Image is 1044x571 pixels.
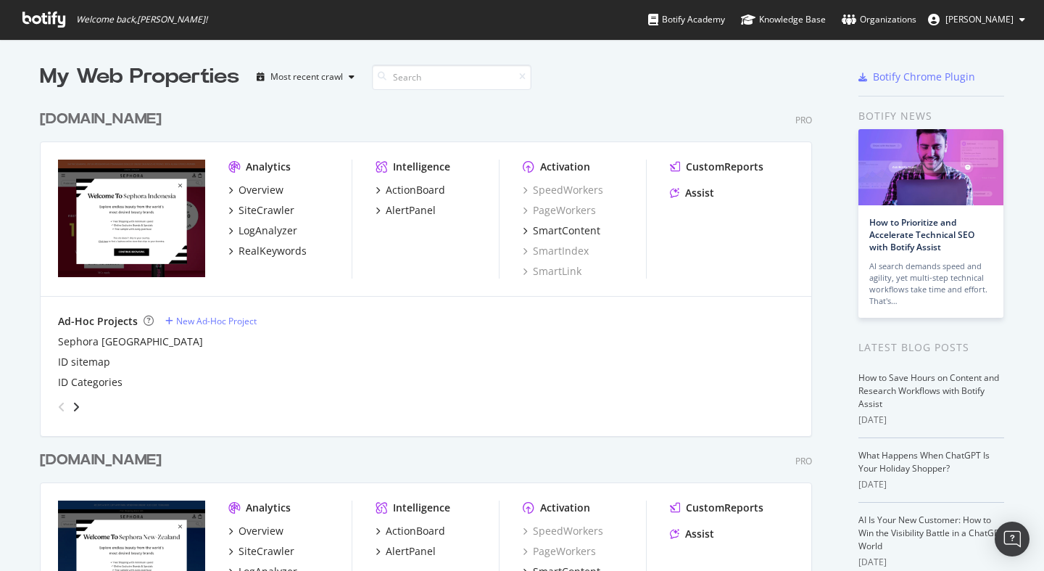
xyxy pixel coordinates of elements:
a: AI Is Your New Customer: How to Win the Visibility Battle in a ChatGPT World [858,514,1004,552]
div: [DATE] [858,478,1004,491]
div: Botify news [858,108,1004,124]
a: AlertPanel [376,544,436,559]
div: [DATE] [858,414,1004,427]
div: Botify Chrome Plugin [873,70,975,84]
div: Most recent crawl [270,73,343,81]
div: Activation [540,501,590,515]
a: RealKeywords [228,244,307,258]
a: SmartLink [523,264,581,279]
a: SpeedWorkers [523,183,603,197]
div: SmartContent [533,223,600,238]
a: [DOMAIN_NAME] [40,450,167,471]
a: SmartContent [523,223,600,238]
a: Botify Chrome Plugin [858,70,975,84]
div: My Web Properties [40,62,239,91]
div: angle-left [52,395,71,419]
a: PageWorkers [523,203,596,218]
div: Ad-Hoc Projects [58,314,138,329]
a: How to Save Hours on Content and Research Workflows with Botify Assist [858,371,999,410]
a: PageWorkers [523,544,596,559]
a: SiteCrawler [228,544,294,559]
a: Overview [228,524,283,538]
div: [DOMAIN_NAME] [40,450,162,471]
div: RealKeywords [239,244,307,258]
a: SiteCrawler [228,203,294,218]
a: SmartIndex [523,244,589,258]
div: Analytics [246,160,291,174]
button: Most recent crawl [251,65,360,89]
a: What Happens When ChatGPT Is Your Holiday Shopper? [858,449,990,475]
div: Knowledge Base [741,12,826,27]
div: CustomReports [686,160,763,174]
div: Assist [685,527,714,541]
a: ActionBoard [376,183,445,197]
div: Intelligence [393,501,450,515]
a: Assist [670,186,714,200]
div: Intelligence [393,160,450,174]
a: New Ad-Hoc Project [165,315,257,327]
div: Open Intercom Messenger [995,522,1029,556]
a: How to Prioritize and Accelerate Technical SEO with Botify Assist [869,216,974,253]
div: LogAnalyzer [239,223,297,238]
button: [PERSON_NAME] [916,8,1037,31]
a: SpeedWorkers [523,524,603,538]
div: SiteCrawler [239,203,294,218]
a: Assist [670,527,714,541]
img: How to Prioritize and Accelerate Technical SEO with Botify Assist [858,129,1003,205]
a: ActionBoard [376,524,445,538]
div: SiteCrawler [239,544,294,559]
div: Organizations [842,12,916,27]
div: AI search demands speed and agility, yet multi-step technical workflows take time and effort. Tha... [869,260,993,307]
a: [DOMAIN_NAME] [40,109,167,130]
div: [DOMAIN_NAME] [40,109,162,130]
a: AlertPanel [376,203,436,218]
div: Overview [239,183,283,197]
a: Sephora [GEOGRAPHIC_DATA] [58,334,203,349]
div: AlertPanel [386,544,436,559]
div: CustomReports [686,501,763,515]
div: Pro [795,114,812,126]
div: Latest Blog Posts [858,340,1004,356]
div: Assist [685,186,714,200]
a: LogAnalyzer [228,223,297,238]
div: Activation [540,160,590,174]
div: ActionBoard [386,524,445,538]
div: Analytics [246,501,291,515]
div: Botify Academy [648,12,725,27]
div: Pro [795,455,812,467]
a: CustomReports [670,501,763,515]
img: sephora.co.id [58,160,205,277]
div: Overview [239,524,283,538]
a: Overview [228,183,283,197]
a: CustomReports [670,160,763,174]
a: ID sitemap [58,355,110,369]
span: Livia Tong [945,13,1014,25]
div: New Ad-Hoc Project [176,315,257,327]
div: AlertPanel [386,203,436,218]
a: ID Categories [58,375,123,390]
div: ActionBoard [386,183,445,197]
div: angle-right [71,400,81,414]
span: Welcome back, [PERSON_NAME] ! [76,14,207,25]
input: Search [372,65,531,90]
div: [DATE] [858,556,1004,569]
